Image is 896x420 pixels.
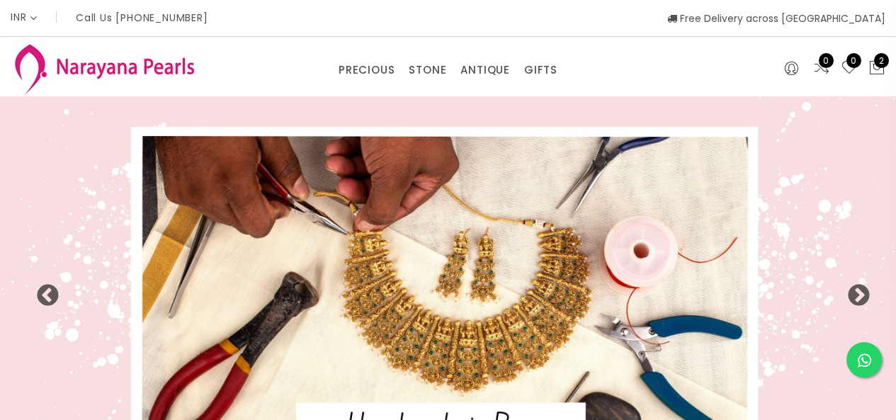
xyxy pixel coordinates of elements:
[667,11,885,25] span: Free Delivery across [GEOGRAPHIC_DATA]
[813,59,830,78] a: 0
[841,59,858,78] a: 0
[409,59,446,81] a: STONE
[868,59,885,78] button: 2
[460,59,510,81] a: ANTIQUE
[846,284,861,298] button: Next
[819,53,834,68] span: 0
[874,53,889,68] span: 2
[339,59,395,81] a: PRECIOUS
[76,13,208,23] p: Call Us [PHONE_NUMBER]
[524,59,557,81] a: GIFTS
[35,284,50,298] button: Previous
[846,53,861,68] span: 0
